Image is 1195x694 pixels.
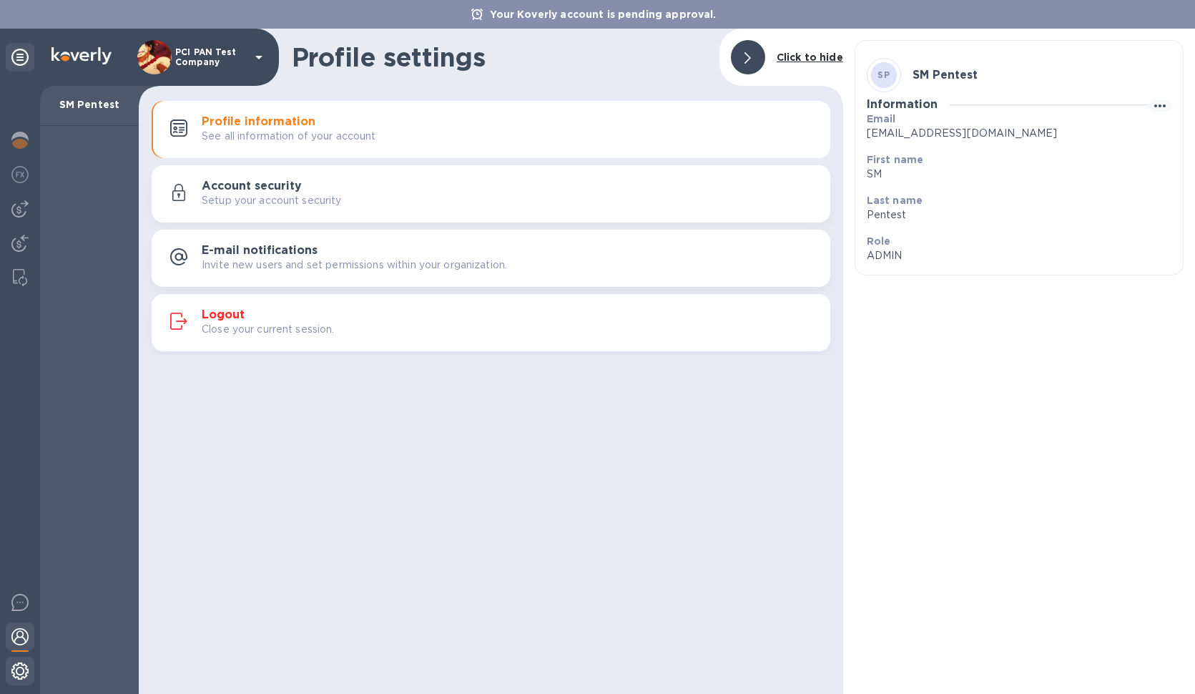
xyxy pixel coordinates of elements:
p: See all information of your account [202,129,376,144]
h3: Account security [202,180,302,193]
p: Your Koverly account is pending approval. [483,7,723,21]
div: SPSM Pentest [867,52,1171,98]
b: Click to hide [777,52,843,63]
p: SM [867,167,1160,182]
div: Unpin categories [6,43,34,72]
b: Email [867,113,896,124]
p: PCI PAN Test Company [175,47,247,67]
p: SM Pentest [51,97,127,112]
p: Setup your account security [202,193,342,208]
button: E-mail notificationsInvite new users and set permissions within your organization. [152,230,830,287]
b: Last name [867,195,923,206]
button: Profile informationSee all information of your account [152,101,830,158]
img: Foreign exchange [11,166,29,183]
b: First name [867,154,924,165]
button: LogoutClose your current session. [152,294,830,351]
h1: Profile settings [292,42,708,72]
h3: Logout [202,308,245,322]
p: Invite new users and set permissions within your organization. [202,258,507,273]
p: ADMIN [867,248,1160,263]
p: Close your current session. [202,322,335,337]
h3: Profile information [202,115,315,129]
p: Pentest [867,207,1160,223]
h3: Information [867,98,938,112]
b: Role [867,235,891,247]
img: Logo [51,47,112,64]
p: [EMAIL_ADDRESS][DOMAIN_NAME] [867,126,1160,141]
h3: SM Pentest [913,69,978,82]
button: Account securitySetup your account security [152,165,830,223]
b: SP [877,69,890,80]
h3: E-mail notifications [202,244,318,258]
